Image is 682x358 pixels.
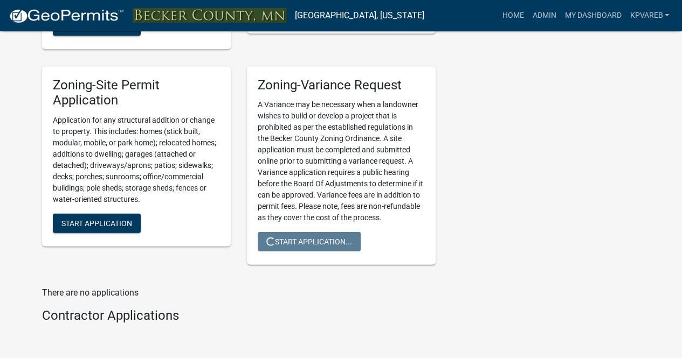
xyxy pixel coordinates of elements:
a: Admin [528,5,560,26]
p: A Variance may be necessary when a landowner wishes to build or develop a project that is prohibi... [258,99,425,223]
p: There are no applications [42,286,436,299]
p: Application for any structural addition or change to property. This includes: homes (stick built,... [53,115,220,205]
button: Start Application... [258,232,361,251]
a: Home [498,5,528,26]
button: Start Application [53,17,141,36]
a: My Dashboard [560,5,625,26]
span: Start Application [61,219,132,228]
h4: Contractor Applications [42,308,436,324]
h5: Zoning-Variance Request [258,78,425,93]
button: Start Application [53,214,141,233]
a: [GEOGRAPHIC_DATA], [US_STATE] [295,6,424,25]
a: kpvareb [625,5,673,26]
img: Becker County, Minnesota [133,8,286,23]
wm-workflow-list-section: Contractor Applications [42,308,436,328]
span: Start Application... [266,237,352,246]
h5: Zoning-Site Permit Application [53,78,220,109]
